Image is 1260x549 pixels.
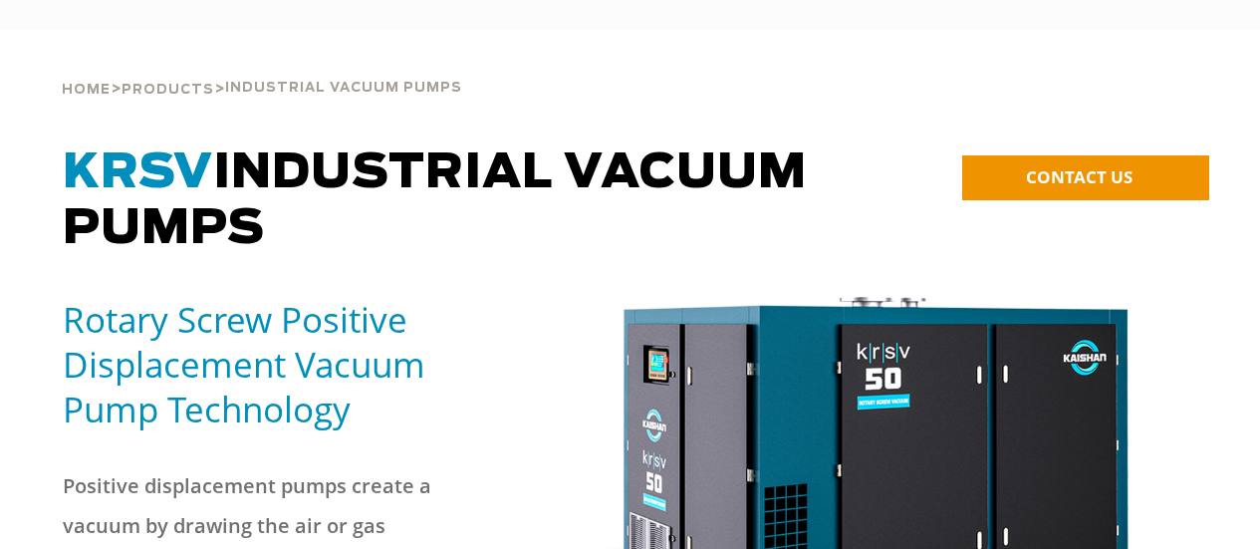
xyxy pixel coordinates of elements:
[1026,165,1133,188] span: CONTACT US
[122,80,214,98] a: Products
[63,149,213,197] span: KRSV
[962,155,1209,200] a: CONTACT US
[62,30,462,106] div: > >
[62,80,111,98] a: Home
[122,84,214,97] span: Products
[63,297,503,431] h5: Rotary Screw Positive Displacement Vacuum Pump Technology
[62,84,111,97] span: Home
[63,149,807,253] span: Industrial Vacuum Pumps
[225,82,462,95] span: Industrial Vacuum Pumps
